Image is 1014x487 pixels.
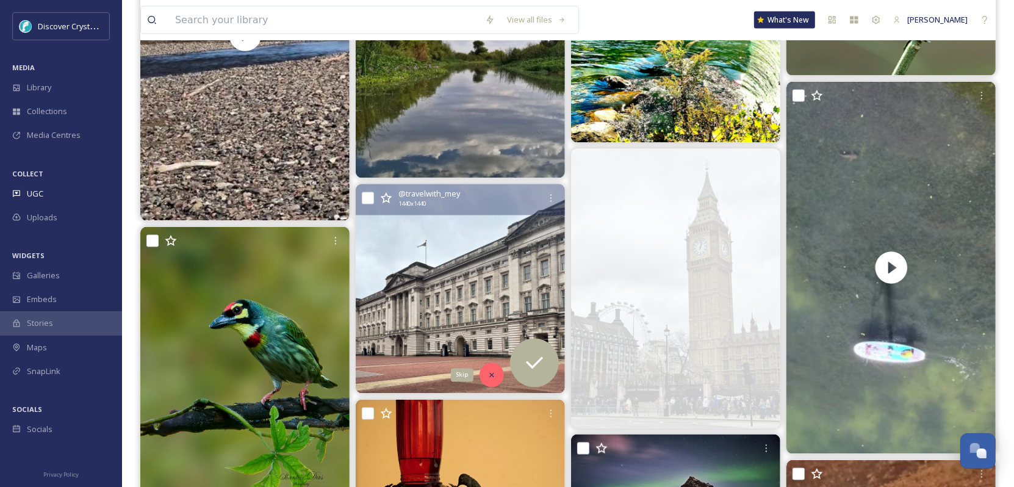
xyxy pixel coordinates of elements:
[27,188,43,200] span: UGC
[27,342,47,353] span: Maps
[43,466,79,481] a: Privacy Policy
[20,20,32,32] img: download.jpeg
[398,188,460,200] span: @ travelwith_mey
[27,129,81,141] span: Media Centres
[12,405,42,414] span: SOCIALS
[451,369,473,382] div: Skip
[43,471,79,478] span: Privacy Policy
[27,270,60,281] span: Galleries
[907,14,968,25] span: [PERSON_NAME]
[27,294,57,305] span: Embeds
[27,366,60,377] span: SnapLink
[27,424,52,435] span: Socials
[12,169,43,178] span: COLLECT
[27,317,53,329] span: Stories
[38,20,159,32] span: Discover Crystal River [US_STATE]
[754,12,815,29] a: What's New
[786,82,996,454] img: thumbnail
[501,8,572,32] a: View all files
[27,82,51,93] span: Library
[398,200,426,208] span: 1440 x 1440
[356,184,565,394] img: Solo Trip | J’ai eu la possibilité d’assister à la célèbre relève de la garde à Londres une tradi...
[27,106,67,117] span: Collections
[887,8,974,32] a: [PERSON_NAME]
[12,251,45,260] span: WIDGETS
[960,433,996,469] button: Open Chat
[571,149,780,428] img: Solo Trip | Big Ben | #london #visitlondon #londoncity #londontrip #londonvibes #londonlife #lond...
[27,212,57,223] span: Uploads
[12,63,35,72] span: MEDIA
[786,82,996,454] video: Paddleboarding in Miami - Summer-End 2025 #shark #dolphins #manatee #paddleboarding #florida #mia...
[169,7,479,34] input: Search your library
